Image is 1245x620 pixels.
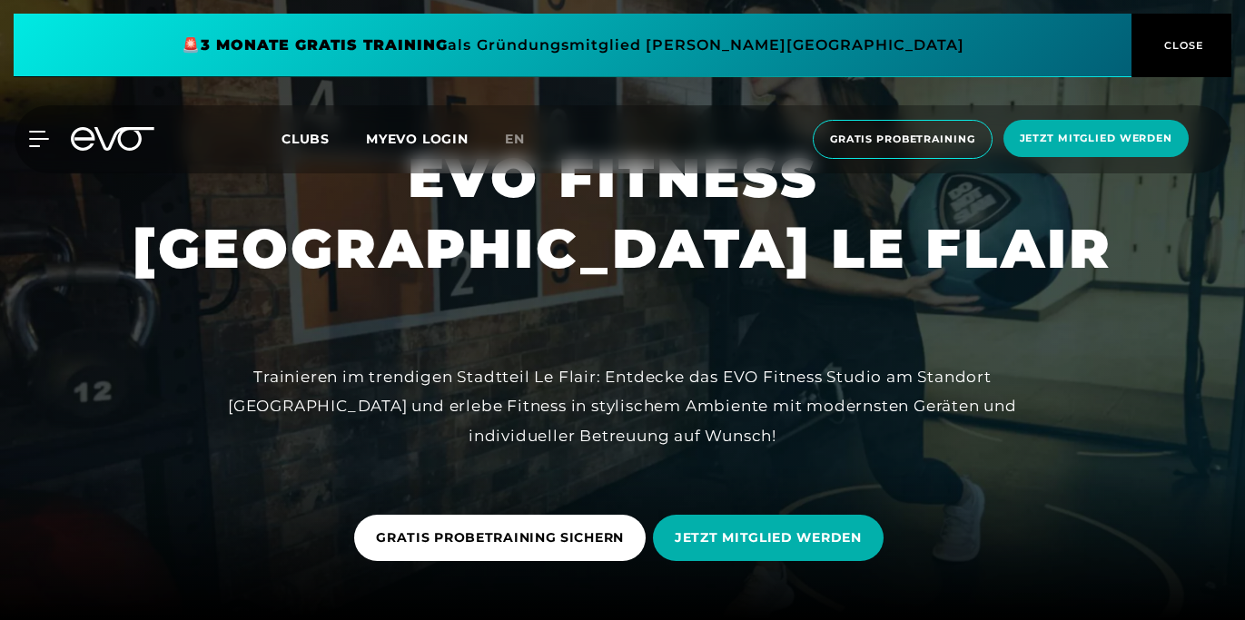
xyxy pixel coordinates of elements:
[354,501,653,575] a: GRATIS PROBETRAINING SICHERN
[1020,131,1172,146] span: Jetzt Mitglied werden
[505,129,547,150] a: en
[1131,14,1231,77] button: CLOSE
[282,131,330,147] span: Clubs
[282,130,366,147] a: Clubs
[133,143,1112,284] h1: EVO FITNESS [GEOGRAPHIC_DATA] LE FLAIR
[214,362,1032,450] div: Trainieren im trendigen Stadtteil Le Flair: Entdecke das EVO Fitness Studio am Standort [GEOGRAPH...
[998,120,1194,159] a: Jetzt Mitglied werden
[807,120,998,159] a: Gratis Probetraining
[505,131,525,147] span: en
[830,132,975,147] span: Gratis Probetraining
[366,131,469,147] a: MYEVO LOGIN
[1160,37,1204,54] span: CLOSE
[376,528,624,547] span: GRATIS PROBETRAINING SICHERN
[675,528,862,547] span: JETZT MITGLIED WERDEN
[653,501,891,575] a: JETZT MITGLIED WERDEN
